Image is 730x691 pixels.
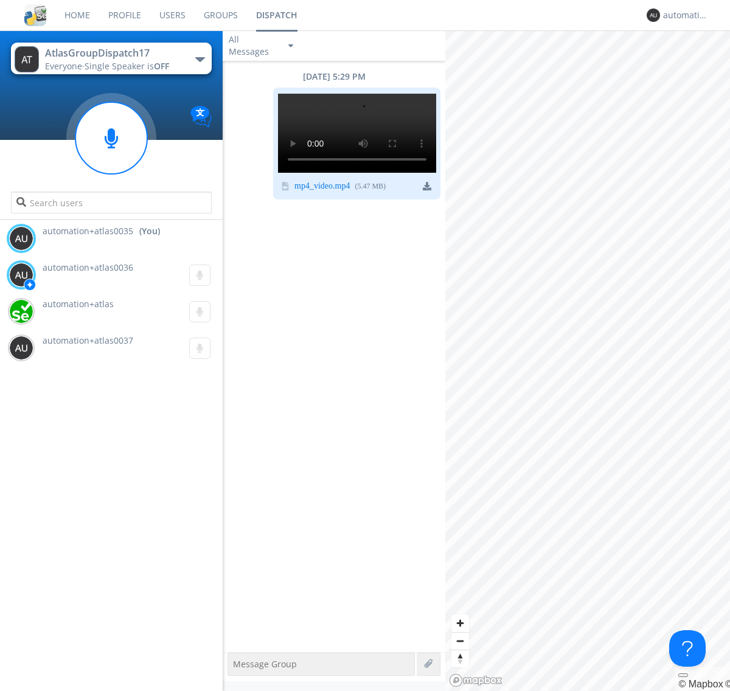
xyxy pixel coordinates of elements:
span: automation+atlas [43,298,114,310]
button: Reset bearing to north [451,650,469,667]
button: Zoom out [451,632,469,650]
img: 373638.png [15,46,39,72]
div: ( 5.47 MB ) [355,181,386,192]
img: 373638.png [647,9,660,22]
a: Mapbox [678,679,723,689]
span: OFF [154,60,169,72]
div: AtlasGroupDispatch17 [45,46,182,60]
img: 373638.png [9,226,33,251]
img: 373638.png [9,336,33,360]
img: download media button [423,182,431,190]
iframe: Toggle Customer Support [669,630,706,667]
a: mp4_video.mp4 [294,182,350,192]
a: Mapbox logo [449,673,502,687]
button: AtlasGroupDispatch17Everyone·Single Speaker isOFF [11,43,211,74]
div: Everyone · [45,60,182,72]
img: 373638.png [9,263,33,287]
img: video icon [281,182,290,190]
span: Single Speaker is [85,60,169,72]
button: Zoom in [451,614,469,632]
div: automation+atlas0035 [663,9,709,21]
input: Search users [11,192,211,214]
div: [DATE] 5:29 PM [223,71,445,83]
img: d2d01cd9b4174d08988066c6d424eccd [9,299,33,324]
img: cddb5a64eb264b2086981ab96f4c1ba7 [24,4,46,26]
div: (You) [139,225,160,237]
span: automation+atlas0035 [43,225,133,237]
span: automation+atlas0037 [43,335,133,346]
img: caret-down-sm.svg [288,44,293,47]
button: Toggle attribution [678,673,688,677]
span: Reset bearing to north [451,650,469,667]
img: Translation enabled [190,106,212,127]
div: All Messages [229,33,277,58]
span: automation+atlas0036 [43,262,133,273]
